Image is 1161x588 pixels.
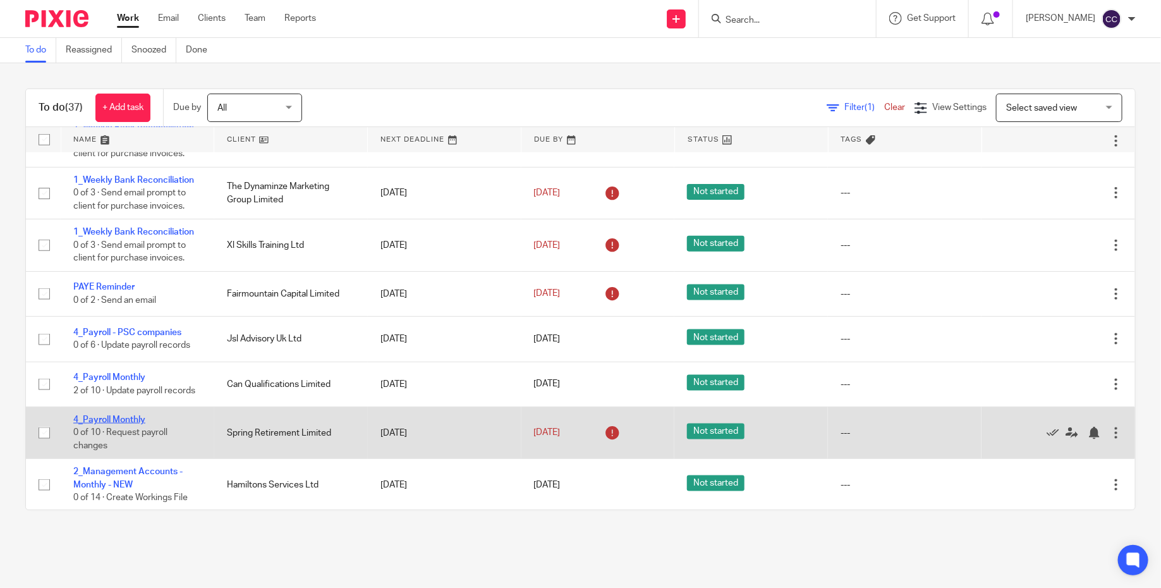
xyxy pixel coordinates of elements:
td: [DATE] [368,167,521,219]
td: Spring Retirement Limited [214,407,368,458]
a: 4_Payroll Monthly [73,373,145,382]
td: [DATE] [368,407,521,458]
h1: To do [39,101,83,114]
div: --- [841,187,969,199]
span: View Settings [932,103,987,112]
span: Not started [687,285,745,300]
span: Not started [687,424,745,439]
a: Done [186,38,217,63]
span: (1) [865,103,875,112]
td: [DATE] [368,317,521,362]
span: Not started [687,184,745,200]
span: (37) [65,102,83,113]
div: --- [841,288,969,300]
span: 0 of 3 · Send email prompt to client for purchase invoices. [73,241,186,263]
a: Mark as done [1047,426,1066,439]
td: Fairmountain Capital Limited [214,271,368,316]
span: Not started [687,375,745,391]
p: Due by [173,101,201,114]
td: Jsl Advisory Uk Ltd [214,317,368,362]
a: Work [117,12,139,25]
img: svg%3E [1102,9,1122,29]
a: 4_Payroll - PSC companies [73,328,181,337]
span: Get Support [907,14,956,23]
a: 4_Payroll Monthly [73,415,145,424]
td: Hamiltons Services Ltd [214,459,368,511]
span: [DATE] [534,290,561,298]
span: 0 of 2 · Send an email [73,296,156,305]
span: Select saved view [1006,104,1077,113]
td: Can Qualifications Limited [214,362,368,407]
span: All [217,104,227,113]
a: 1_Weekly Bank Reconciliation [73,228,194,236]
span: 2 of 10 · Update payroll records [73,386,195,395]
span: Not started [687,329,745,345]
a: Email [158,12,179,25]
span: Filter [844,103,884,112]
span: [DATE] [534,481,561,489]
div: --- [841,378,969,391]
a: + Add task [95,94,150,122]
a: Snoozed [131,38,176,63]
a: Reports [284,12,316,25]
span: 0 of 6 · Update payroll records [73,341,190,350]
span: [DATE] [534,188,561,197]
td: [DATE] [368,219,521,271]
div: --- [841,479,969,491]
span: 0 of 14 · Create Workings File [73,493,188,502]
td: [DATE] [368,271,521,316]
span: [DATE] [534,429,561,438]
a: 2_Management Accounts - Monthly - NEW [73,467,183,489]
span: [DATE] [534,334,561,343]
p: [PERSON_NAME] [1026,12,1095,25]
a: Clients [198,12,226,25]
a: To do [25,38,56,63]
td: Xl Skills Training Ltd [214,219,368,271]
span: Not started [687,475,745,491]
td: The Dynaminze Marketing Group Limited [214,167,368,219]
span: [DATE] [534,241,561,250]
td: [DATE] [368,459,521,511]
span: Tags [841,136,863,143]
td: [DATE] [368,362,521,407]
a: Reassigned [66,38,122,63]
span: Not started [687,236,745,252]
a: PAYE Reminder [73,283,135,291]
div: --- [841,427,969,439]
span: 0 of 10 · Request payroll changes [73,429,167,451]
a: Clear [884,103,905,112]
a: Team [245,12,265,25]
a: 1_Weekly Bank Reconciliation [73,176,194,185]
div: --- [841,333,969,345]
span: [DATE] [534,380,561,389]
span: 0 of 3 · Send email prompt to client for purchase invoices. [73,188,186,211]
img: Pixie [25,10,88,27]
div: --- [841,239,969,252]
input: Search [724,15,838,27]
